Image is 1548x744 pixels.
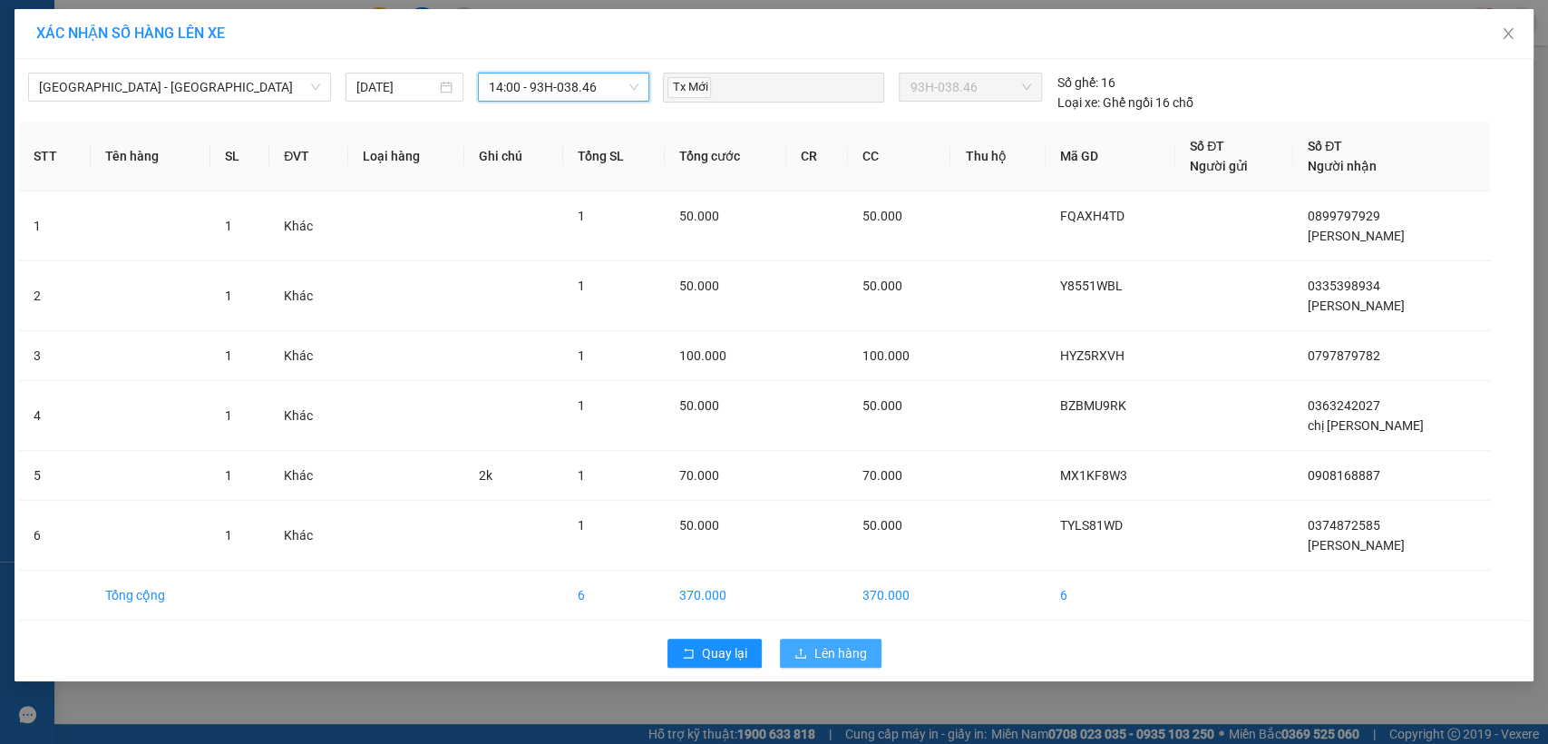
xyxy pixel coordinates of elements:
span: Sài Gòn - Lộc Ninh [39,73,320,101]
td: 1 [19,191,91,261]
td: Khác [269,331,348,381]
span: 1 [225,219,232,233]
span: 50.000 [862,518,902,533]
th: Tổng cước [665,122,786,191]
span: BZBMU9RK [1060,398,1126,413]
td: 4 [19,381,91,451]
button: uploadLên hàng [780,639,881,668]
th: ĐVT [269,122,348,191]
span: 93H-038.46 [910,73,1031,101]
span: 50.000 [862,398,902,413]
span: 1 [578,348,585,363]
th: Thu hộ [950,122,1045,191]
span: 0899797929 [1308,209,1380,223]
input: 11/08/2025 [356,77,436,97]
span: rollback [682,647,695,661]
span: [PERSON_NAME] [1308,538,1405,553]
span: 0797879782 [1308,348,1380,363]
th: Tên hàng [91,122,211,191]
span: 0335398934 [1308,279,1380,293]
span: TYLS81WD [1060,518,1123,533]
span: Người nhận [1308,159,1377,173]
span: 70.000 [862,468,902,483]
span: 0374872585 [1308,518,1380,533]
span: XÁC NHẬN SỐ HÀNG LÊN XE [36,24,225,42]
span: 14:00 - 93H-038.46 [489,73,638,101]
span: Số ĐT [1190,139,1224,153]
span: 1 [578,279,585,293]
td: Khác [269,501,348,571]
span: Lên hàng [814,643,867,663]
th: Mã GD [1046,122,1175,191]
span: chị [PERSON_NAME] [1308,418,1424,433]
span: Quay lại [702,643,747,663]
span: FQAXH4TD [1060,209,1124,223]
span: Tx Mới [667,77,711,98]
span: Số ĐT [1308,139,1342,153]
th: SL [210,122,269,191]
td: 370.000 [848,571,951,621]
div: 16 [1056,73,1115,93]
span: 100.000 [679,348,726,363]
td: Khác [269,381,348,451]
span: MX1KF8W3 [1060,468,1127,483]
span: Số ghế: [1056,73,1097,93]
th: Loại hàng [348,122,465,191]
span: 0363242027 [1308,398,1380,413]
th: CR [786,122,848,191]
span: HYZ5RXVH [1060,348,1124,363]
span: 50.000 [679,209,719,223]
span: 0908168887 [1308,468,1380,483]
span: 50.000 [862,279,902,293]
span: 1 [225,528,232,543]
td: Tổng cộng [91,571,211,621]
td: Khác [269,261,348,331]
span: 1 [225,408,232,423]
span: upload [794,647,807,661]
span: 50.000 [679,518,719,533]
td: 6 [563,571,665,621]
span: 1 [225,468,232,483]
td: Khác [269,451,348,501]
td: 370.000 [665,571,786,621]
td: 2 [19,261,91,331]
td: 5 [19,451,91,501]
span: 1 [578,518,585,533]
td: 3 [19,331,91,381]
th: STT [19,122,91,191]
button: rollbackQuay lại [667,639,762,668]
th: Tổng SL [563,122,665,191]
span: 50.000 [679,279,719,293]
span: 70.000 [679,468,719,483]
span: 50.000 [862,209,902,223]
span: Loại xe: [1056,93,1099,113]
span: close [1501,26,1515,41]
th: Ghi chú [464,122,562,191]
span: 1 [578,468,585,483]
td: 6 [19,501,91,571]
td: Khác [269,191,348,261]
div: Ghế ngồi 16 chỗ [1056,93,1193,113]
span: 1 [225,348,232,363]
td: 6 [1046,571,1175,621]
span: Y8551WBL [1060,279,1123,293]
span: 1 [578,398,585,413]
span: Người gửi [1190,159,1248,173]
button: Close [1483,9,1533,60]
span: [PERSON_NAME] [1308,299,1405,313]
span: 1 [225,289,232,303]
span: 2k [479,468,492,483]
span: [PERSON_NAME] [1308,229,1405,243]
th: CC [848,122,951,191]
span: 100.000 [862,348,910,363]
span: 50.000 [679,398,719,413]
span: 1 [578,209,585,223]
